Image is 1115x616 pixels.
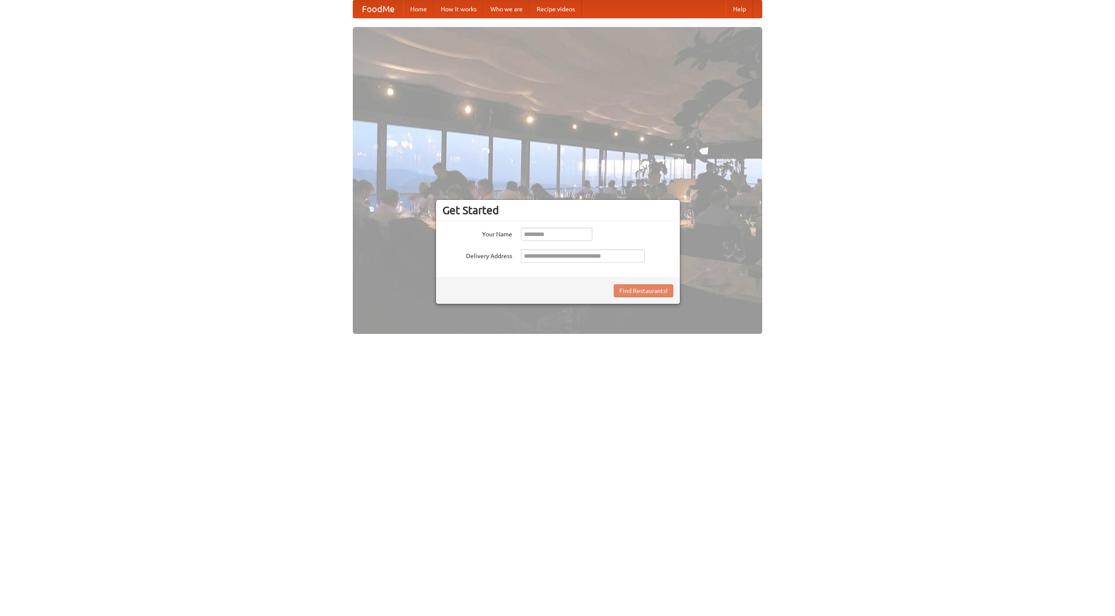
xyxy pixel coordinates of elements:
button: Find Restaurants! [614,284,673,297]
a: FoodMe [353,0,403,18]
label: Your Name [443,228,512,239]
label: Delivery Address [443,249,512,260]
h3: Get Started [443,204,673,217]
a: Who we are [483,0,530,18]
a: How it works [434,0,483,18]
a: Recipe videos [530,0,582,18]
a: Help [726,0,753,18]
a: Home [403,0,434,18]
